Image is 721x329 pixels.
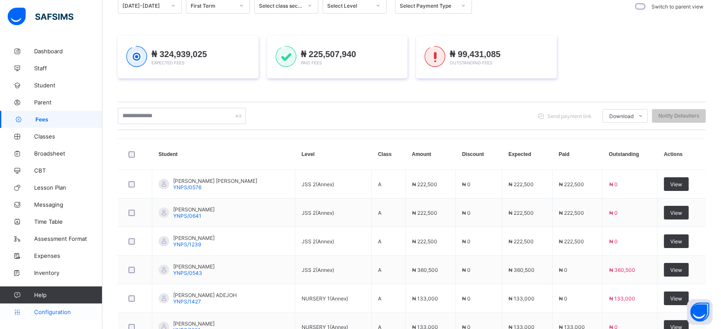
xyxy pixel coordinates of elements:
[302,238,334,245] span: JSS 2(Annex)
[400,3,456,9] div: Select Payment Type
[559,210,584,216] span: ₦ 222,500
[412,238,437,245] span: ₦ 222,500
[609,238,617,245] span: ₦ 0
[378,267,381,273] span: A
[34,201,102,208] span: Messaging
[378,238,381,245] span: A
[450,60,492,65] span: Outstanding Fees
[301,60,322,65] span: Paid Fees
[173,270,202,276] span: YNPS/0543
[34,48,102,55] span: Dashboard
[173,298,201,305] span: YNPS/1427
[509,267,535,273] span: ₦ 360,500
[122,3,166,9] div: [DATE]-[DATE]
[34,252,102,259] span: Expenses
[173,206,215,213] span: [PERSON_NAME]
[302,295,348,302] span: NURSERY 1(Annex)
[126,46,147,67] img: expected-1.03dd87d44185fb6c27cc9b2570c10499.svg
[412,267,438,273] span: ₦ 360,500
[609,210,617,216] span: ₦ 0
[609,295,635,302] span: ₦ 133,000
[151,60,184,65] span: Expected Fees
[687,299,712,325] button: Open asap
[462,238,471,245] span: ₦ 0
[34,269,102,276] span: Inventory
[450,49,500,59] span: ₦ 99,431,085
[327,3,371,9] div: Select Level
[378,181,381,188] span: A
[301,49,356,59] span: ₦ 225,507,940
[547,113,592,119] span: Send payment link
[657,139,706,170] th: Actions
[609,267,635,273] span: ₦ 360,500
[462,210,471,216] span: ₦ 0
[173,263,215,270] span: [PERSON_NAME]
[34,167,102,174] span: CBT
[412,295,438,302] span: ₦ 133,000
[34,65,102,72] span: Staff
[35,116,102,123] span: Fees
[509,181,534,188] span: ₦ 222,500
[34,133,102,140] span: Classes
[670,238,682,245] span: View
[509,210,534,216] span: ₦ 222,500
[302,267,334,273] span: JSS 2(Annex)
[173,213,201,219] span: YNPS/0641
[34,309,102,315] span: Configuration
[173,292,237,298] span: [PERSON_NAME] ADEJOH
[302,210,334,216] span: JSS 2(Annex)
[559,181,584,188] span: ₦ 222,500
[34,150,102,157] span: Broadsheet
[34,291,102,298] span: Help
[173,178,257,184] span: [PERSON_NAME] [PERSON_NAME]
[462,181,471,188] span: ₦ 0
[34,218,102,225] span: Time Table
[502,139,552,170] th: Expected
[372,139,405,170] th: Class
[552,139,602,170] th: Paid
[609,113,634,119] span: Download
[670,295,682,302] span: View
[173,241,201,248] span: YNPS/1239
[424,46,445,67] img: outstanding-1.146d663e52f09953f639664a84e30106.svg
[151,49,207,59] span: ₦ 324,939,025
[302,181,334,188] span: JSS 2(Annex)
[651,3,704,10] label: Switch to parent view
[670,210,682,216] span: View
[259,3,302,9] div: Select class section
[670,267,682,273] span: View
[173,235,215,241] span: [PERSON_NAME]
[670,181,682,188] span: View
[276,46,297,67] img: paid-1.3eb1404cbcb1d3b736510a26bbfa3ccb.svg
[559,267,567,273] span: ₦ 0
[191,3,234,9] div: First Term
[173,184,201,190] span: YNPS/0576
[34,235,102,242] span: Assessment Format
[295,139,372,170] th: Level
[509,295,535,302] span: ₦ 133,000
[405,139,456,170] th: Amount
[34,184,102,191] span: Lesson Plan
[34,99,102,106] span: Parent
[412,210,437,216] span: ₦ 222,500
[509,238,534,245] span: ₦ 222,500
[173,320,215,327] span: [PERSON_NAME]
[34,82,102,89] span: Student
[559,295,567,302] span: ₦ 0
[602,139,657,170] th: Outstanding
[559,238,584,245] span: ₦ 222,500
[658,113,699,119] span: Notify Defaulters
[8,8,73,26] img: safsims
[152,139,295,170] th: Student
[609,181,617,188] span: ₦ 0
[456,139,502,170] th: Discount
[462,267,471,273] span: ₦ 0
[378,210,381,216] span: A
[378,295,381,302] span: A
[462,295,471,302] span: ₦ 0
[412,181,437,188] span: ₦ 222,500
